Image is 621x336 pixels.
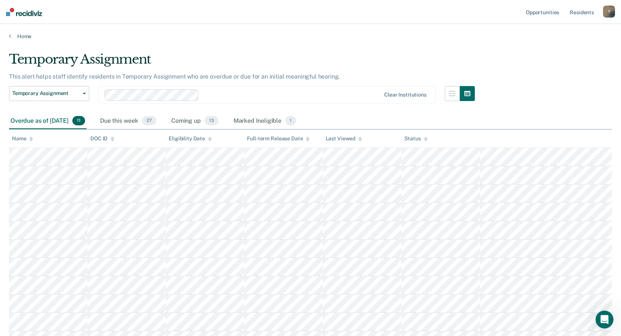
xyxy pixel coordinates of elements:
[99,113,158,129] div: Due this week27
[603,6,615,18] button: T
[90,135,114,142] div: DOC ID
[6,8,42,16] img: Recidiviz
[247,135,310,142] div: Full-term Release Date
[9,33,612,40] a: Home
[72,116,85,126] span: 11
[9,113,87,129] div: Overdue as of [DATE]11
[12,90,80,97] span: Temporary Assignment
[232,113,298,129] div: Marked Ineligible1
[9,52,475,73] div: Temporary Assignment
[142,116,156,126] span: 27
[285,116,296,126] span: 1
[596,311,614,329] iframe: Intercom live chat
[326,135,362,142] div: Last Viewed
[9,73,340,80] p: This alert helps staff identify residents in Temporary Assignment who are overdue or due for an i...
[170,113,220,129] div: Coming up13
[9,86,89,101] button: Temporary Assignment
[404,135,427,142] div: Status
[169,135,212,142] div: Eligibility Date
[205,116,218,126] span: 13
[384,92,426,98] div: Clear institutions
[12,135,33,142] div: Name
